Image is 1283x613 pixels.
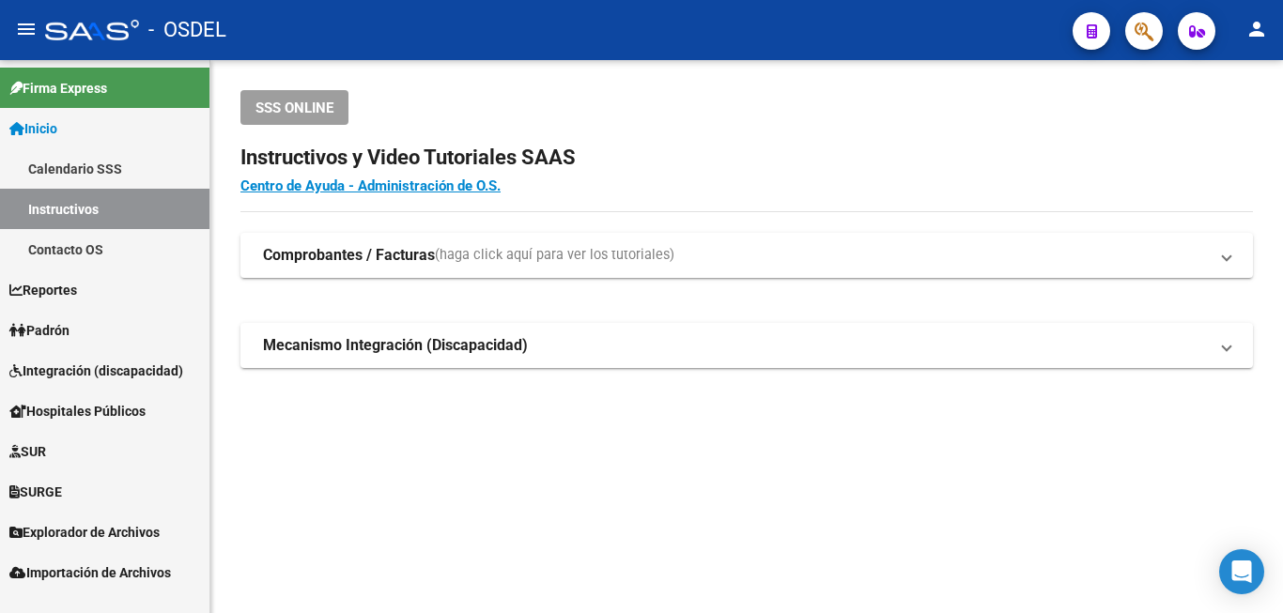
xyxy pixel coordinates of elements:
[240,90,348,125] button: SSS ONLINE
[240,323,1253,368] mat-expansion-panel-header: Mecanismo Integración (Discapacidad)
[240,140,1253,176] h2: Instructivos y Video Tutoriales SAAS
[240,233,1253,278] mat-expansion-panel-header: Comprobantes / Facturas(haga click aquí para ver los tutoriales)
[9,78,107,99] span: Firma Express
[9,118,57,139] span: Inicio
[1219,549,1264,594] div: Open Intercom Messenger
[9,562,171,583] span: Importación de Archivos
[9,482,62,502] span: SURGE
[9,360,183,381] span: Integración (discapacidad)
[148,9,226,51] span: - OSDEL
[9,401,146,421] span: Hospitales Públicos
[9,280,77,300] span: Reportes
[263,335,528,356] strong: Mecanismo Integración (Discapacidad)
[240,177,501,194] a: Centro de Ayuda - Administración de O.S.
[9,441,46,462] span: SUR
[255,100,333,116] span: SSS ONLINE
[435,245,674,266] span: (haga click aquí para ver los tutoriales)
[9,320,70,341] span: Padrón
[15,18,38,40] mat-icon: menu
[1245,18,1268,40] mat-icon: person
[263,245,435,266] strong: Comprobantes / Facturas
[9,522,160,543] span: Explorador de Archivos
